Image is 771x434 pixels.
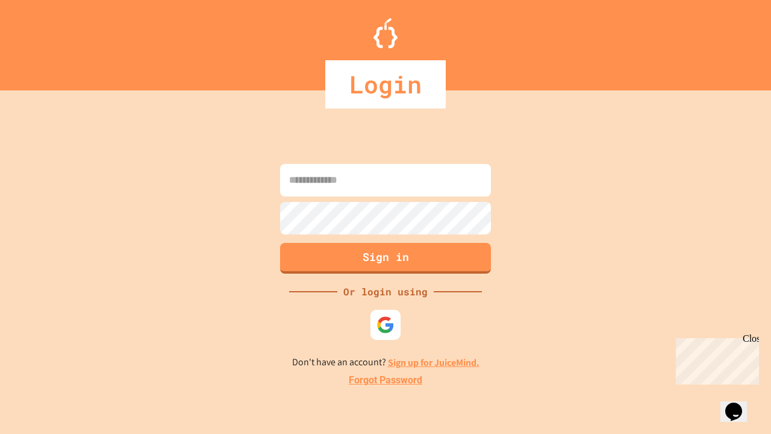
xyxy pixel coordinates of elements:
div: Or login using [337,285,434,299]
div: Chat with us now!Close [5,5,83,77]
iframe: chat widget [671,333,759,385]
a: Forgot Password [349,373,422,388]
button: Sign in [280,243,491,274]
iframe: chat widget [720,386,759,422]
img: google-icon.svg [376,316,395,334]
a: Sign up for JuiceMind. [388,356,479,369]
img: Logo.svg [373,18,398,48]
p: Don't have an account? [292,355,479,370]
div: Login [325,60,446,108]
